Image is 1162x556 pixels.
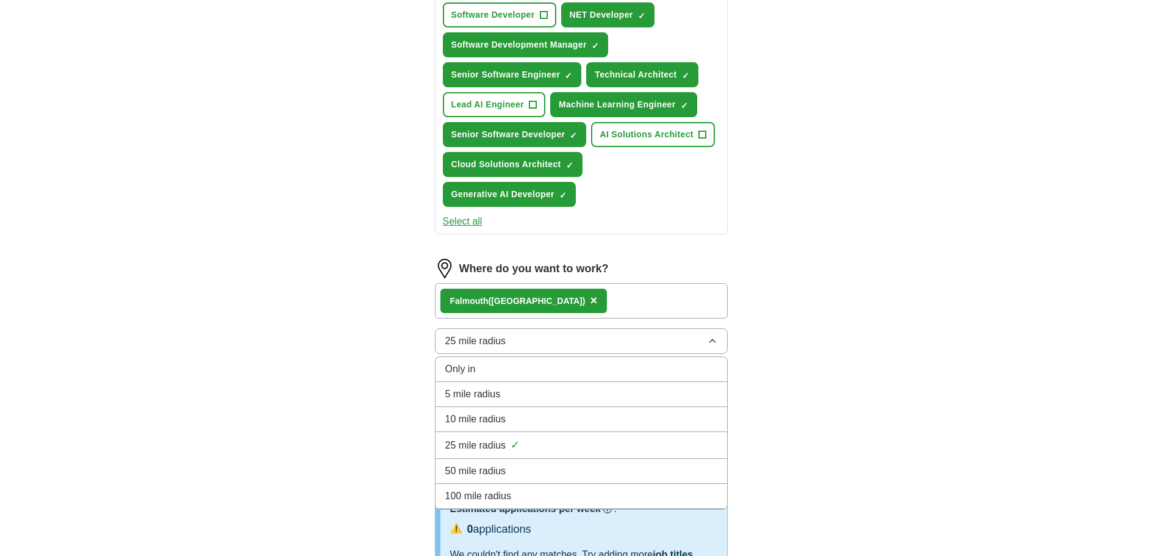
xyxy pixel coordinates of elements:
[451,38,587,51] span: Software Development Manager
[435,328,728,354] button: 25 mile radius
[451,188,554,201] span: Generative AI Developer
[451,128,565,141] span: Senior Software Developer
[586,62,698,87] button: Technical Architect✓
[443,214,482,229] button: Select all
[682,71,689,81] span: ✓
[565,71,572,81] span: ✓
[450,296,470,306] strong: Falm
[445,387,501,402] span: 5 mile radius
[443,152,583,177] button: Cloud Solutions Architect✓
[489,296,586,306] span: ([GEOGRAPHIC_DATA])
[443,182,576,207] button: Generative AI Developer✓
[638,11,645,21] span: ✓
[445,464,506,478] span: 50 mile radius
[467,523,473,535] span: 0
[451,9,535,21] span: Software Developer
[467,521,531,538] div: applications
[559,190,567,200] span: ✓
[451,158,561,171] span: Cloud Solutions Architect
[600,128,693,141] span: AI Solutions Architect
[445,334,506,348] span: 25 mile radius
[590,294,597,307] span: ×
[450,521,462,536] span: ⚠️
[511,437,520,453] span: ✓
[445,438,506,453] span: 25 mile radius
[443,92,545,117] button: Lead AI Engineer
[570,131,577,140] span: ✓
[450,295,586,308] div: outh
[451,68,561,81] span: Senior Software Engineer
[570,9,633,21] span: NET Developer
[443,122,587,147] button: Senior Software Developer✓
[459,261,609,277] label: Where do you want to work?
[443,2,556,27] button: Software Developer
[445,412,506,427] span: 10 mile radius
[559,98,676,111] span: Machine Learning Engineer
[435,259,454,278] img: location.png
[451,98,524,111] span: Lead AI Engineer
[443,62,582,87] button: Senior Software Engineer✓
[591,122,714,147] button: AI Solutions Architect
[595,68,676,81] span: Technical Architect
[443,32,608,57] button: Software Development Manager✓
[445,362,476,377] span: Only in
[550,92,697,117] button: Machine Learning Engineer✓
[590,292,597,310] button: ×
[592,41,599,51] span: ✓
[561,2,655,27] button: NET Developer✓
[566,161,573,170] span: ✓
[445,489,512,504] span: 100 mile radius
[681,101,688,110] span: ✓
